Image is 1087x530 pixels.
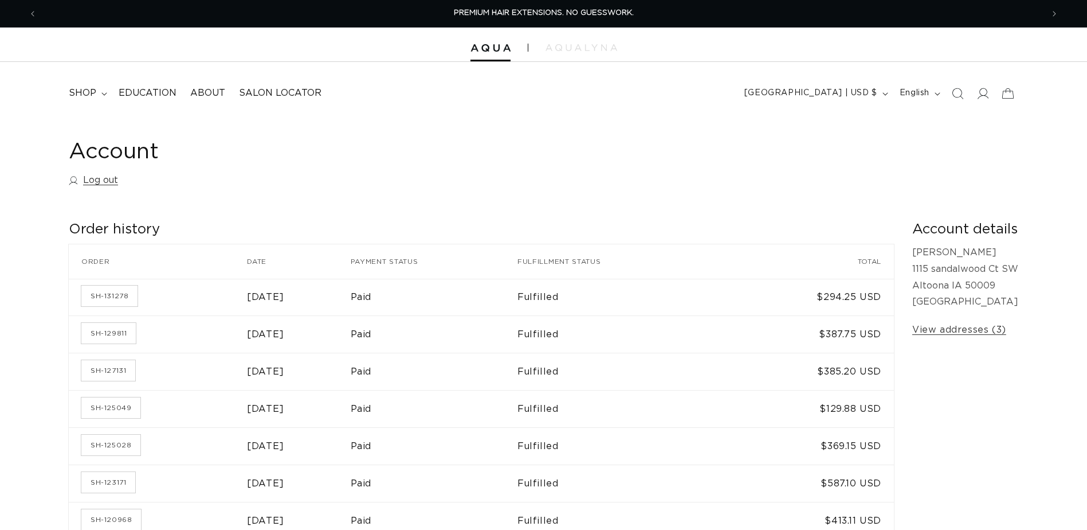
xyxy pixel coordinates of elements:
p: [PERSON_NAME] 1115 sandalwood Ct SW Altoona IA 50009 [GEOGRAPHIC_DATA] [912,244,1018,310]
td: $129.88 USD [717,390,894,427]
time: [DATE] [247,293,284,302]
td: $387.75 USD [717,315,894,353]
h2: Order history [69,221,894,239]
button: Previous announcement [20,3,45,25]
h2: Account details [912,221,1018,239]
time: [DATE] [247,479,284,488]
a: Log out [69,172,118,189]
span: [GEOGRAPHIC_DATA] | USD $ [744,87,877,99]
time: [DATE] [247,367,284,376]
a: About [183,80,232,106]
time: [DATE] [247,516,284,525]
img: Aqua Hair Extensions [470,44,511,52]
button: English [893,83,945,104]
img: aqualyna.com [546,44,617,51]
td: Paid [351,465,517,502]
summary: shop [62,80,112,106]
a: Order number SH-127131 [81,360,135,381]
span: About [190,87,225,99]
a: Order number SH-125028 [81,435,140,455]
td: Fulfilled [517,390,717,427]
time: [DATE] [247,442,284,451]
td: Paid [351,390,517,427]
a: Order number SH-129811 [81,323,136,344]
span: PREMIUM HAIR EXTENSIONS. NO GUESSWORK. [454,9,634,17]
a: Order number SH-131278 [81,286,138,306]
td: Fulfilled [517,353,717,390]
td: $369.15 USD [717,427,894,465]
a: View addresses (3) [912,322,1006,338]
th: Total [717,244,894,279]
a: Order number SH-120968 [81,509,141,530]
time: [DATE] [247,404,284,414]
span: shop [69,87,96,99]
span: English [900,87,929,99]
a: Education [112,80,183,106]
th: Date [247,244,350,279]
td: Fulfilled [517,315,717,353]
td: Fulfilled [517,465,717,502]
td: $294.25 USD [717,279,894,316]
a: Order number SH-123171 [81,472,135,493]
span: Salon Locator [239,87,321,99]
button: Next announcement [1042,3,1067,25]
td: Paid [351,353,517,390]
td: $587.10 USD [717,465,894,502]
th: Payment status [351,244,517,279]
span: Education [119,87,176,99]
th: Order [69,244,247,279]
h1: Account [69,138,1018,166]
td: Fulfilled [517,279,717,316]
td: $385.20 USD [717,353,894,390]
time: [DATE] [247,330,284,339]
td: Paid [351,279,517,316]
th: Fulfillment status [517,244,717,279]
button: [GEOGRAPHIC_DATA] | USD $ [737,83,893,104]
summary: Search [945,81,970,106]
a: Salon Locator [232,80,328,106]
a: Order number SH-125049 [81,397,140,418]
td: Paid [351,427,517,465]
td: Fulfilled [517,427,717,465]
td: Paid [351,315,517,353]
